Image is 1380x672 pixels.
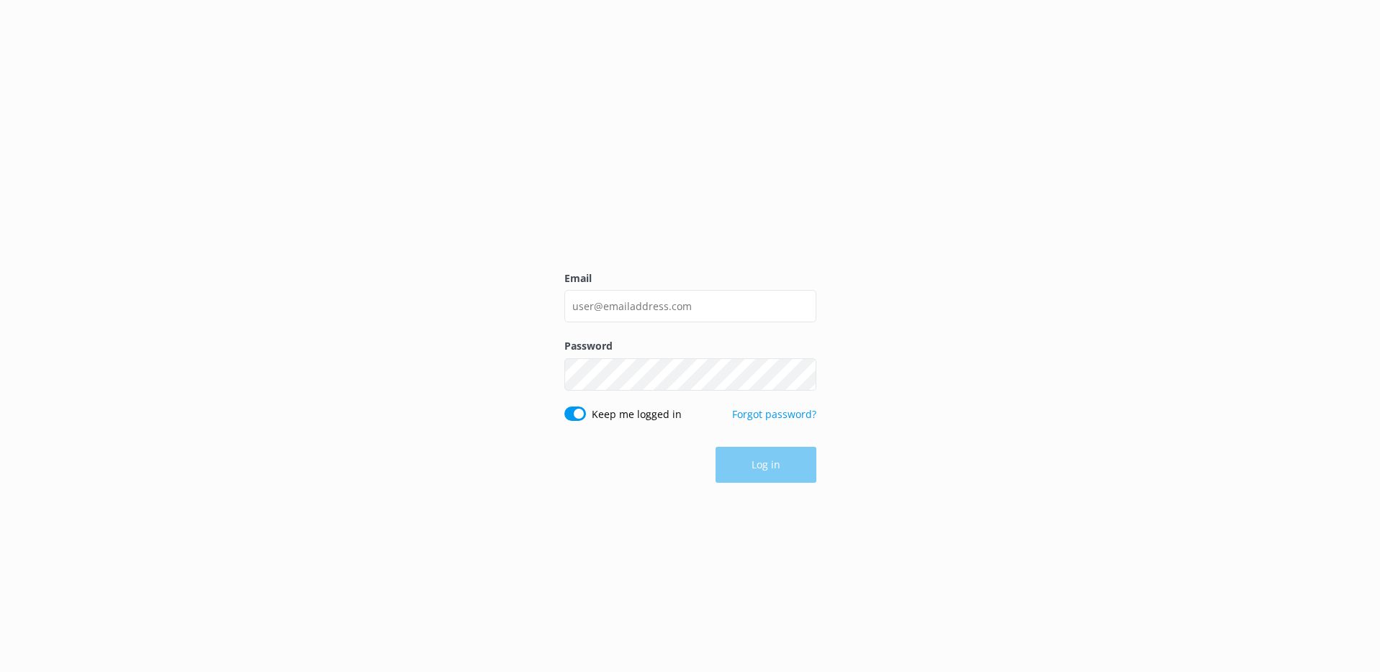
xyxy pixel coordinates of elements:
label: Email [564,271,816,286]
a: Forgot password? [732,407,816,421]
label: Password [564,338,816,354]
input: user@emailaddress.com [564,290,816,322]
button: Show password [788,360,816,389]
label: Keep me logged in [592,407,682,422]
